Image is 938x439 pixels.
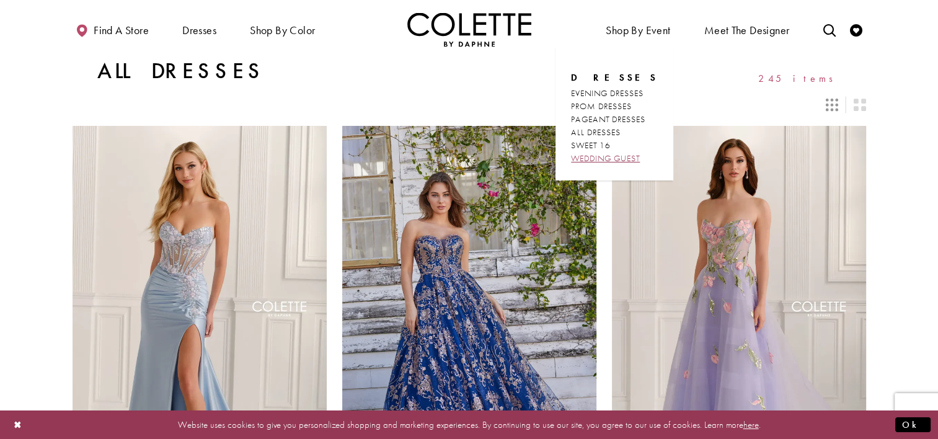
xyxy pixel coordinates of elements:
a: Meet the designer [701,12,793,47]
a: PROM DRESSES [571,100,658,113]
span: Dresses [182,24,216,37]
h1: All Dresses [97,59,265,84]
a: Check Wishlist [847,12,865,47]
span: Dresses [571,71,658,84]
span: Switch layout to 2 columns [853,99,865,111]
span: PAGEANT DRESSES [571,113,645,125]
span: ALL DRESSES [571,126,621,138]
span: Meet the designer [704,24,790,37]
a: PAGEANT DRESSES [571,113,658,126]
span: Switch layout to 3 columns [826,99,838,111]
span: PROM DRESSES [571,100,632,112]
span: Shop By Event [606,24,670,37]
p: Website uses cookies to give you personalized shopping and marketing experiences. By continuing t... [89,416,849,433]
span: WEDDING GUEST [571,153,640,164]
span: Find a store [94,24,149,37]
img: Colette by Daphne [407,12,531,47]
a: here [743,418,759,430]
button: Close Dialog [7,414,29,435]
span: SWEET 16 [571,140,611,151]
span: EVENING DRESSES [571,87,644,99]
a: EVENING DRESSES [571,87,658,100]
span: 245 items [758,73,841,84]
div: Layout Controls [65,91,874,118]
a: ALL DRESSES [571,126,658,139]
button: Submit Dialog [895,417,931,432]
a: Toggle search [820,12,838,47]
span: Dresses [179,12,219,47]
span: Shop By Event [603,12,673,47]
a: WEDDING GUEST [571,152,658,165]
a: Visit Home Page [407,12,531,47]
a: Find a store [73,12,152,47]
span: Shop by color [247,12,318,47]
a: SWEET 16 [571,139,658,152]
span: Shop by color [250,24,315,37]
